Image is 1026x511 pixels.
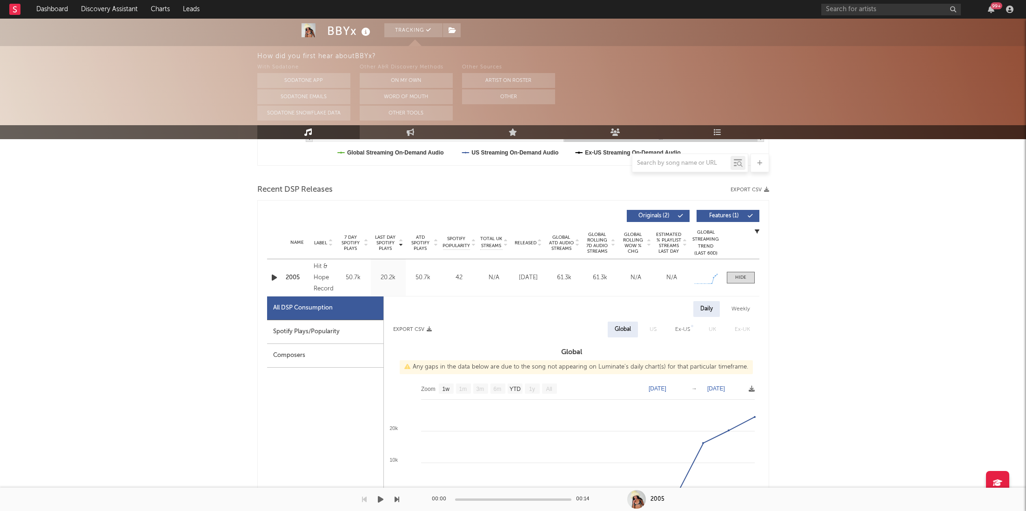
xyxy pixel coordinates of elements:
button: On My Own [360,73,453,88]
button: 99+ [988,6,994,13]
button: Originals(2) [627,210,690,222]
input: Search by song name or URL [632,160,731,167]
text: [DATE] [649,385,666,392]
div: 50.7k [338,273,369,282]
span: Label [314,240,327,246]
button: Tracking [384,23,443,37]
text: → [691,385,697,392]
div: All DSP Consumption [267,296,383,320]
div: N/A [656,273,687,282]
div: Name [286,239,309,246]
text: 20k [389,425,398,431]
text: YTD [509,386,520,392]
input: Search for artists [821,4,961,15]
span: ATD Spotify Plays [408,235,433,251]
div: 00:14 [576,494,595,505]
div: 20.2k [373,273,403,282]
div: Global Streaming Trend (Last 60D) [692,229,720,257]
text: US Streaming On-Demand Audio [471,149,558,156]
button: Features(1) [697,210,759,222]
div: [DATE] [513,273,544,282]
div: Other Sources [462,62,555,73]
span: Total UK Streams [480,235,503,249]
text: Zoom [421,386,436,392]
span: Global ATD Audio Streams [549,235,574,251]
div: 42 [443,273,476,282]
div: 61.3k [549,273,580,282]
text: 10k [389,457,398,463]
span: Global Rolling 7D Audio Streams [584,232,610,254]
button: Artist on Roster [462,73,555,88]
div: 2005 [650,495,664,504]
button: Sodatone Emails [257,89,350,104]
div: Composers [267,344,383,368]
span: Spotify Popularity [443,235,470,249]
div: Spotify Plays/Popularity [267,320,383,344]
text: 1y [529,386,535,392]
div: With Sodatone [257,62,350,73]
div: Hit & Hope Records [314,261,333,295]
text: 1m [459,386,467,392]
span: Released [515,240,536,246]
span: Last Day Spotify Plays [373,235,398,251]
text: All [546,386,552,392]
div: Any gaps in the data below are due to the song not appearing on Luminate's daily chart(s) for tha... [400,360,753,374]
a: 2005 [286,273,309,282]
text: Global Streaming On-Demand Audio [347,149,444,156]
span: Recent DSP Releases [257,184,333,195]
div: All DSP Consumption [273,303,333,314]
div: Other A&R Discovery Methods [360,62,453,73]
text: Ex-US Streaming On-Demand Audio [585,149,681,156]
text: 6m [493,386,501,392]
text: 1w [442,386,449,392]
div: Global [615,324,631,335]
button: Sodatone Snowflake Data [257,106,350,121]
button: Export CSV [393,327,432,332]
h3: Global [384,347,759,358]
div: 00:00 [432,494,450,505]
button: Sodatone App [257,73,350,88]
text: [DATE] [707,385,725,392]
text: 3m [476,386,484,392]
button: Other Tools [360,106,453,121]
button: Other [462,89,555,104]
span: Estimated % Playlist Streams Last Day [656,232,682,254]
div: N/A [620,273,651,282]
div: BBYx [327,23,373,39]
span: Originals ( 2 ) [633,213,676,219]
div: Ex-US [675,324,690,335]
div: Daily [693,301,720,317]
span: Features ( 1 ) [703,213,745,219]
div: N/A [480,273,508,282]
span: Global Rolling WoW % Chg [620,232,646,254]
div: Weekly [724,301,757,317]
div: 50.7k [408,273,438,282]
button: Word Of Mouth [360,89,453,104]
div: 61.3k [584,273,616,282]
button: Export CSV [731,187,769,193]
div: 99 + [991,2,1002,9]
span: 7 Day Spotify Plays [338,235,363,251]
